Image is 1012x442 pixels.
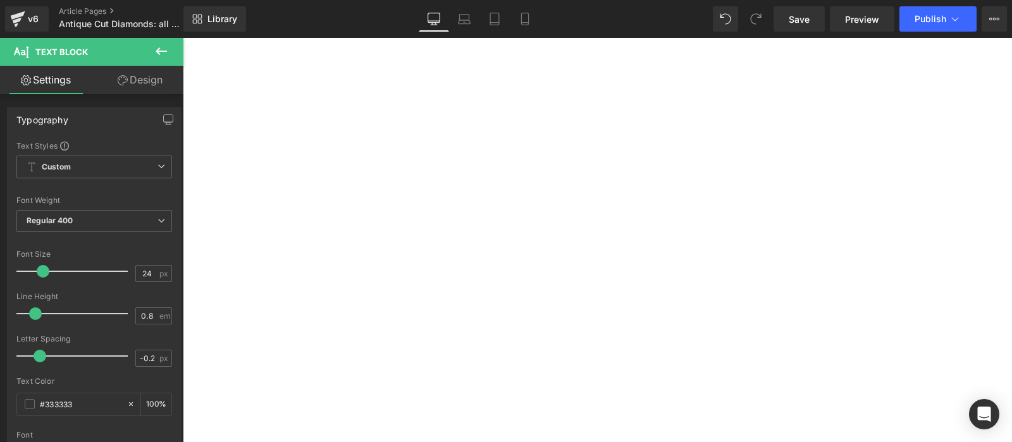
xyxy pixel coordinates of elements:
[830,6,894,32] a: Preview
[16,250,172,259] div: Font Size
[845,13,879,26] span: Preview
[183,6,246,32] a: New Library
[16,377,172,386] div: Text Color
[27,216,73,225] b: Regular 400
[449,6,479,32] a: Laptop
[419,6,449,32] a: Desktop
[5,6,49,32] a: v6
[16,335,172,343] div: Letter Spacing
[16,292,172,301] div: Line Height
[16,196,172,205] div: Font Weight
[982,6,1007,32] button: More
[969,399,999,429] div: Open Intercom Messenger
[42,162,71,173] b: Custom
[59,6,204,16] a: Article Pages
[743,6,768,32] button: Redo
[59,19,180,29] span: Antique Cut Diamonds: all you need to know
[713,6,738,32] button: Undo
[16,107,68,125] div: Typography
[479,6,510,32] a: Tablet
[159,312,170,320] span: em
[915,14,946,24] span: Publish
[207,13,237,25] span: Library
[159,269,170,278] span: px
[35,47,88,57] span: Text Block
[789,13,810,26] span: Save
[40,397,121,411] input: Color
[25,11,41,27] div: v6
[16,431,172,439] div: Font
[899,6,977,32] button: Publish
[159,354,170,362] span: px
[141,393,171,415] div: %
[510,6,540,32] a: Mobile
[16,140,172,150] div: Text Styles
[94,66,186,94] a: Design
